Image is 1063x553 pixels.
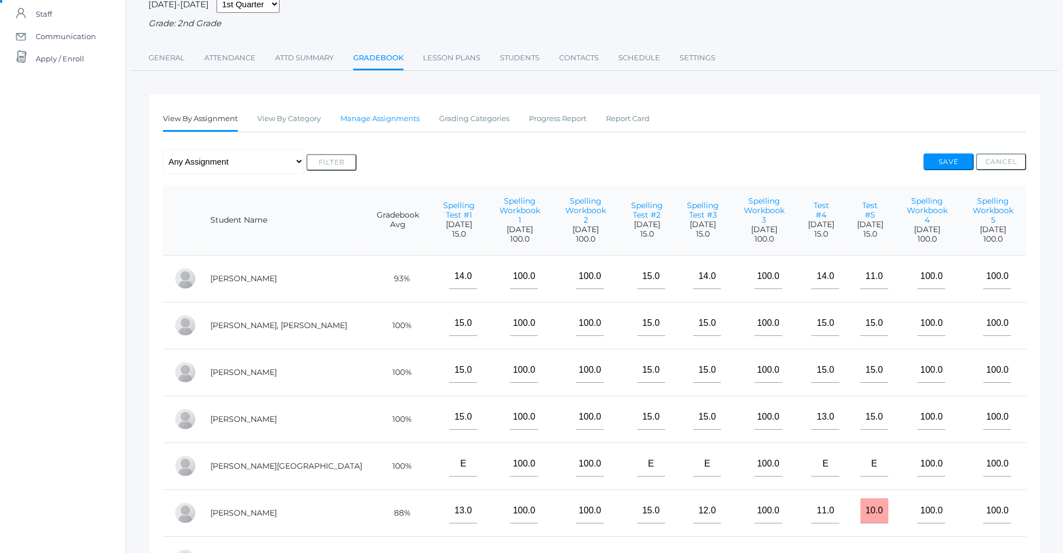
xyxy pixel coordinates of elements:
[174,314,196,336] div: Sullivan Clyne
[199,185,365,256] th: Student Name
[174,502,196,524] div: Greyson Reed
[686,220,720,229] span: [DATE]
[36,25,96,47] span: Communication
[148,17,1041,30] div: Grade: 2nd Grade
[907,196,947,225] a: Spelling Workbook 4
[423,47,480,69] a: Lesson Plans
[275,47,334,69] a: Attd Summary
[174,267,196,290] div: Graham Bassett
[529,108,586,130] a: Progress Report
[808,220,834,229] span: [DATE]
[442,220,476,229] span: [DATE]
[36,3,52,25] span: Staff
[808,229,834,239] span: 15.0
[365,489,431,536] td: 88%
[210,461,362,471] a: [PERSON_NAME][GEOGRAPHIC_DATA]
[742,225,786,234] span: [DATE]
[174,455,196,477] div: Kenton Nunez
[857,229,883,239] span: 15.0
[148,47,185,69] a: General
[862,200,878,220] a: Test #5
[210,367,277,377] a: [PERSON_NAME]
[210,320,347,330] a: [PERSON_NAME], [PERSON_NAME]
[687,200,719,220] a: Spelling Test #3
[559,47,599,69] a: Contacts
[498,225,542,234] span: [DATE]
[174,361,196,383] div: Macy Hardisty
[906,225,949,234] span: [DATE]
[443,200,475,220] a: Spelling Test #1
[564,225,608,234] span: [DATE]
[36,47,84,70] span: Apply / Enroll
[306,154,357,171] button: Filter
[686,229,720,239] span: 15.0
[973,196,1013,225] a: Spelling Workbook 5
[353,47,403,71] a: Gradebook
[442,229,476,239] span: 15.0
[257,108,321,130] a: View By Category
[365,396,431,443] td: 100%
[631,200,663,220] a: Spelling Test #2
[565,196,606,225] a: Spelling Workbook 2
[210,414,277,424] a: [PERSON_NAME]
[365,349,431,396] td: 100%
[439,108,509,130] a: Grading Categories
[498,234,542,244] span: 100.0
[630,229,664,239] span: 15.0
[174,408,196,430] div: Jacob Hjelm
[923,153,974,170] button: Save
[971,234,1015,244] span: 100.0
[564,234,608,244] span: 100.0
[340,108,420,130] a: Manage Assignments
[210,273,277,283] a: [PERSON_NAME]
[857,220,883,229] span: [DATE]
[499,196,540,225] a: Spelling Workbook 1
[606,108,650,130] a: Report Card
[976,153,1026,170] button: Cancel
[630,220,664,229] span: [DATE]
[365,443,431,489] td: 100%
[365,255,431,302] td: 93%
[906,234,949,244] span: 100.0
[742,234,786,244] span: 100.0
[365,185,431,256] th: Gradebook Avg
[365,302,431,349] td: 100%
[680,47,715,69] a: Settings
[204,47,256,69] a: Attendance
[500,47,540,69] a: Students
[163,108,238,132] a: View By Assignment
[618,47,660,69] a: Schedule
[814,200,829,220] a: Test #4
[210,508,277,518] a: [PERSON_NAME]
[744,196,785,225] a: Spelling Workbook 3
[971,225,1015,234] span: [DATE]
